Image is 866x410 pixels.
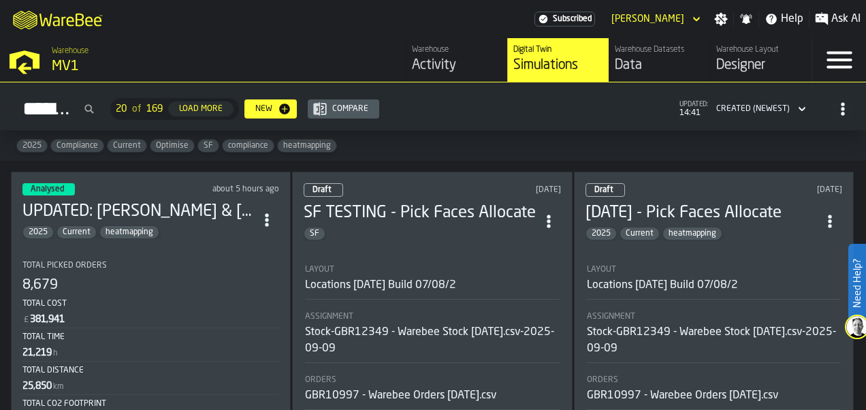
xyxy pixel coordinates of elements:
span: Orders [587,375,618,385]
a: link-to-/wh/i/3ccf57d1-1e0c-4a81-a3bb-c2011c5f0d50/designer [710,38,812,82]
span: 14:41 [679,108,708,118]
div: Digital Twin [513,45,603,54]
div: Stat Value [22,347,52,358]
span: Ask AI [831,11,861,27]
div: Menu Subscription [534,12,595,27]
span: Current [620,229,659,238]
span: Warehouse [52,46,89,56]
div: Updated: 30/09/2025, 10:10:31 Created: 29/09/2025, 10:19:58 [178,185,279,194]
div: Designer [716,56,806,75]
span: of [132,104,141,114]
div: Data [615,56,705,75]
span: updated: [679,101,708,108]
span: Total Picked Orders [22,261,107,270]
div: stat-Assignment [305,312,559,363]
div: Title [305,375,559,385]
button: button-Load More [168,101,234,116]
label: button-toggle-Notifications [734,12,758,26]
span: 169 [146,104,163,114]
span: Orders [305,375,336,385]
div: Locations [DATE] Build 07/08/2 [305,277,456,294]
label: button-toggle-Settings [709,12,733,26]
div: Stat Value [30,314,65,325]
div: Activity [412,56,502,75]
span: Draft [312,186,332,194]
div: Total CO2 Footprint [22,399,279,409]
span: Optimise [150,141,194,151]
span: h [53,349,58,358]
div: Warehouse Layout [716,45,806,54]
div: Stock-GBR12349 - Warebee Stock [DATE].csv-2025-09-09 [587,324,841,357]
span: Current [108,141,146,151]
a: link-to-/wh/i/3ccf57d1-1e0c-4a81-a3bb-c2011c5f0d50/feed/ [406,38,507,82]
span: SF [198,141,219,151]
button: button-New [244,99,297,119]
div: stat-Assignment [587,312,841,363]
div: GBR10997 - Warebee Orders [DATE].csv [305,388,496,404]
span: Analysed [31,185,64,193]
a: link-to-/wh/i/3ccf57d1-1e0c-4a81-a3bb-c2011c5f0d50/settings/billing [534,12,595,27]
div: Title [22,261,279,270]
span: 2025 [586,229,616,238]
div: stat-Orders [587,375,841,410]
span: 20 [116,104,127,114]
div: Updated: 23/09/2025, 15:47:23 Created: 23/09/2025, 15:47:02 [453,185,561,195]
div: DropdownMenuValue-Aaron Tamborski Tamborski [606,11,703,27]
div: Warehouse [412,45,502,54]
span: Layout [587,265,616,274]
div: DropdownMenuValue-Aaron Tamborski Tamborski [611,14,684,25]
span: Current [57,227,96,237]
h3: [DATE] - Pick Faces Allocate [586,202,818,224]
div: DropdownMenuValue-2 [711,101,809,117]
div: DropdownMenuValue-2 [716,104,790,114]
a: link-to-/wh/i/3ccf57d1-1e0c-4a81-a3bb-c2011c5f0d50/simulations [507,38,609,82]
div: Title [587,312,841,321]
div: ButtonLoadMore-Load More-Prev-First-Last [105,98,244,120]
div: Stock-GBR12349 - Warebee Stock [DATE].csv-2025-09-09 [305,324,559,357]
div: Load More [174,104,228,114]
div: Title [305,312,559,321]
span: Help [781,11,803,27]
div: Locations [DATE] Build 07/08/2 [587,277,738,294]
label: Need Help? [850,245,865,321]
div: GBR10997 - Warebee Orders [DATE].csv [587,388,778,404]
span: heatmapping [100,227,159,237]
div: 23/09/25 - Pick Faces Allocate [586,202,818,224]
span: Assignment [305,312,353,321]
div: MV1 [52,57,297,76]
span: Subscribed [553,14,592,24]
h3: SF TESTING - Pick Faces Allocate [304,202,536,224]
span: heatmapping [663,229,722,238]
span: Draft [594,186,613,194]
div: Title [305,265,559,274]
h3: UPDATED: [PERSON_NAME] & [PERSON_NAME] [DATE] [22,201,255,223]
label: button-toggle-Menu [812,38,866,82]
a: link-to-/wh/i/3ccf57d1-1e0c-4a81-a3bb-c2011c5f0d50/data [609,38,710,82]
label: button-toggle-Ask AI [809,11,866,27]
div: Total Time [22,332,279,342]
span: 2025 [23,227,53,237]
button: button-Compare [308,99,379,119]
div: status-0 2 [586,183,625,197]
div: Title [587,375,841,385]
div: Stat Value [22,381,52,392]
div: 8,679 [22,276,58,295]
div: Updated: 23/09/2025, 15:44:06 Created: 23/09/2025, 14:40:02 [735,185,842,195]
div: status-0 2 [304,183,343,197]
div: stat-Layout [305,265,559,300]
span: SF [304,229,325,238]
div: stat-Orders [305,375,559,410]
div: New [250,104,278,114]
div: stat-Layout [587,265,841,300]
span: Compliance [51,141,103,151]
span: £ [24,315,29,325]
div: Simulations [513,56,603,75]
span: compliance [223,141,274,151]
label: button-toggle-Help [759,11,809,27]
div: Total Distance [22,366,279,375]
